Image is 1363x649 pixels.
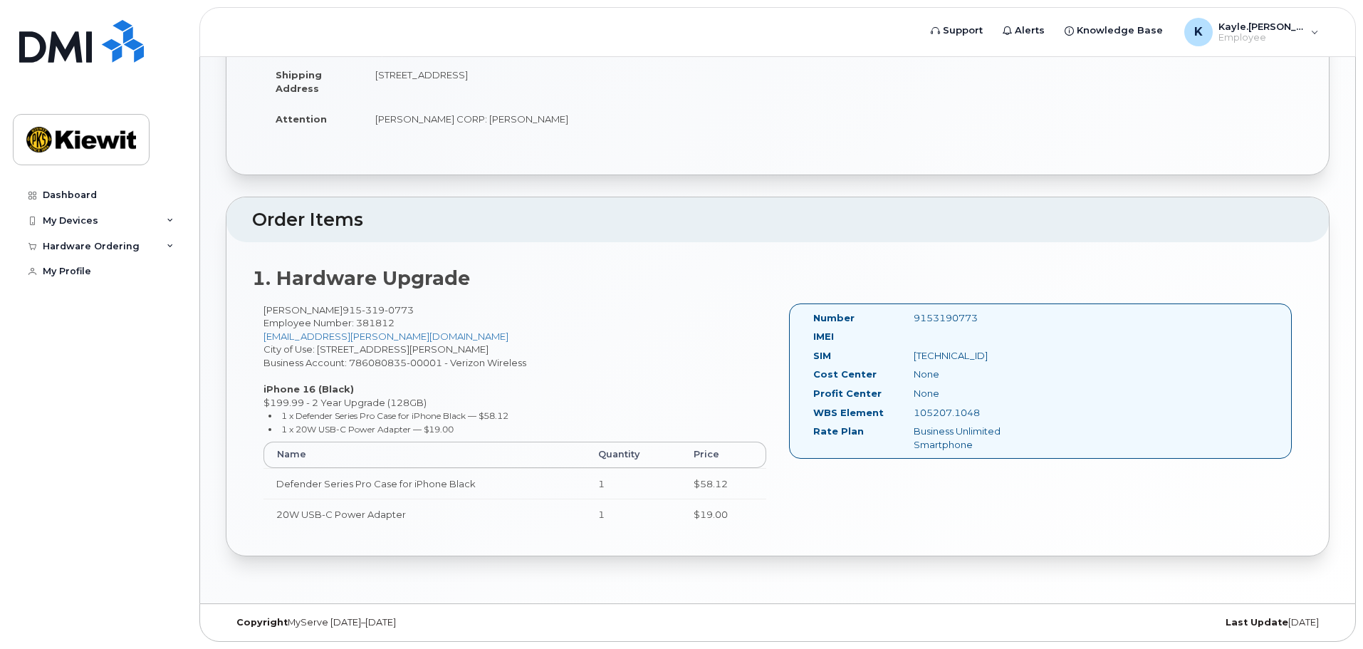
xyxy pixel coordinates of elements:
div: Kayle.Murdaugh [1174,18,1329,46]
span: Knowledge Base [1077,24,1163,38]
td: $19.00 [681,499,766,530]
span: 915 [343,304,414,316]
td: 20W USB-C Power Adapter [263,499,585,530]
strong: 1. Hardware Upgrade [252,266,470,290]
strong: Copyright [236,617,288,628]
label: Rate Plan [813,425,864,438]
div: [TECHNICAL_ID] [903,349,1044,363]
td: [STREET_ADDRESS] [362,59,767,103]
span: 0773 [385,304,414,316]
label: IMEI [813,330,834,343]
label: WBS Element [813,406,884,420]
td: $58.12 [681,468,766,499]
th: Price [681,442,766,467]
div: [DATE] [961,617,1330,628]
span: Alerts [1015,24,1045,38]
span: Employee [1218,32,1304,43]
span: 319 [362,304,385,316]
label: Cost Center [813,368,877,381]
h2: Order Items [252,210,1303,230]
td: 1 [585,468,681,499]
small: 1 x Defender Series Pro Case for iPhone Black — $58.12 [281,410,508,421]
div: MyServe [DATE]–[DATE] [226,617,594,628]
a: Support [921,16,993,45]
th: Name [263,442,585,467]
span: Kayle.[PERSON_NAME] [1218,21,1304,32]
label: SIM [813,349,831,363]
div: Business Unlimited Smartphone [903,425,1044,451]
div: None [903,368,1044,381]
small: 1 x 20W USB-C Power Adapter — $19.00 [281,424,454,435]
strong: Attention [276,113,327,125]
td: 1 [585,499,681,530]
div: 9153190773 [903,311,1044,325]
td: Defender Series Pro Case for iPhone Black [263,468,585,499]
div: 105207.1048 [903,406,1044,420]
strong: Last Update [1226,617,1288,628]
a: Alerts [993,16,1055,45]
span: Support [943,24,983,38]
td: [PERSON_NAME] CORP: [PERSON_NAME] [362,103,767,135]
iframe: Messenger Launcher [1301,587,1352,638]
span: K [1194,24,1203,41]
label: Number [813,311,855,325]
strong: Shipping Address [276,69,322,94]
th: Quantity [585,442,681,467]
span: Employee Number: 381812 [263,317,395,328]
div: None [903,387,1044,400]
label: Profit Center [813,387,882,400]
iframe: Messenger [1049,334,1352,580]
a: Knowledge Base [1055,16,1173,45]
div: [PERSON_NAME] City of Use: [STREET_ADDRESS][PERSON_NAME] Business Account: 786080835-00001 - Veri... [252,303,778,543]
strong: iPhone 16 (Black) [263,383,354,395]
a: [EMAIL_ADDRESS][PERSON_NAME][DOMAIN_NAME] [263,331,508,342]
